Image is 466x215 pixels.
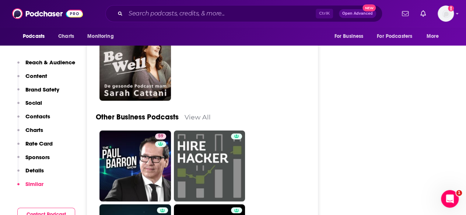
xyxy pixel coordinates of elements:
[17,140,53,154] button: Rate Card
[25,154,50,161] p: Sponsors
[399,7,411,20] a: Show notifications dropdown
[53,29,78,43] a: Charts
[342,12,373,15] span: Open Advanced
[105,5,382,22] div: Search podcasts, credits, & more...
[456,190,462,196] span: 1
[17,167,44,180] button: Details
[25,59,75,66] p: Reach & Audience
[17,113,50,126] button: Contacts
[158,133,163,140] span: 59
[25,72,47,79] p: Content
[17,180,43,194] button: Similar
[99,130,171,202] a: 59
[155,133,166,139] a: 59
[25,126,43,133] p: Charts
[25,99,42,106] p: Social
[438,6,454,22] span: Logged in as MattieVG
[96,112,179,122] a: Other Business Podcasts
[25,180,43,187] p: Similar
[316,9,333,18] span: Ctrl K
[329,29,372,43] button: open menu
[17,154,50,167] button: Sponsors
[448,6,454,11] svg: Add a profile image
[25,113,50,120] p: Contacts
[23,31,45,42] span: Podcasts
[339,9,376,18] button: Open AdvancedNew
[17,72,47,86] button: Content
[25,167,44,174] p: Details
[377,31,412,42] span: For Podcasters
[185,113,211,121] a: View All
[17,86,59,100] button: Brand Safety
[417,7,429,20] a: Show notifications dropdown
[438,6,454,22] img: User Profile
[372,29,423,43] button: open menu
[334,31,363,42] span: For Business
[438,6,454,22] button: Show profile menu
[17,126,43,140] button: Charts
[17,99,42,113] button: Social
[441,190,459,208] iframe: Intercom live chat
[58,31,74,42] span: Charts
[18,29,54,43] button: open menu
[25,86,59,93] p: Brand Safety
[427,31,439,42] span: More
[17,59,75,72] button: Reach & Audience
[362,4,376,11] span: New
[82,29,123,43] button: open menu
[87,31,113,42] span: Monitoring
[126,8,316,19] input: Search podcasts, credits, & more...
[421,29,448,43] button: open menu
[25,140,53,147] p: Rate Card
[12,7,83,21] img: Podchaser - Follow, Share and Rate Podcasts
